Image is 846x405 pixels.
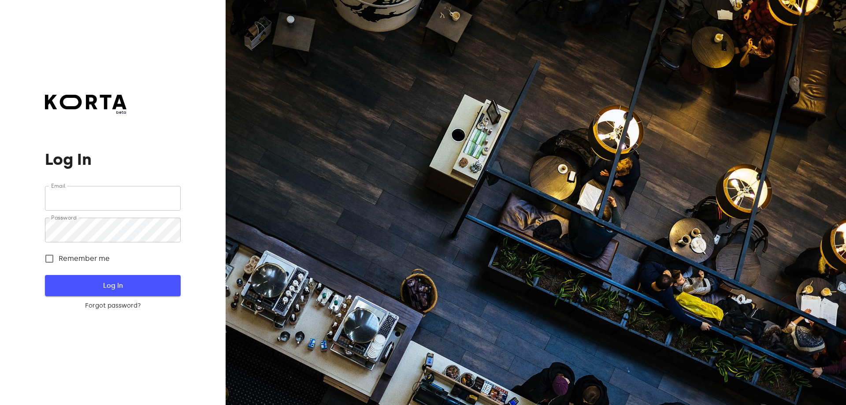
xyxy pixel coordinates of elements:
[45,95,126,109] img: Korta
[45,95,126,115] a: beta
[45,151,180,168] h1: Log In
[59,280,166,291] span: Log In
[45,301,180,310] a: Forgot password?
[45,109,126,115] span: beta
[45,275,180,296] button: Log In
[59,253,110,264] span: Remember me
